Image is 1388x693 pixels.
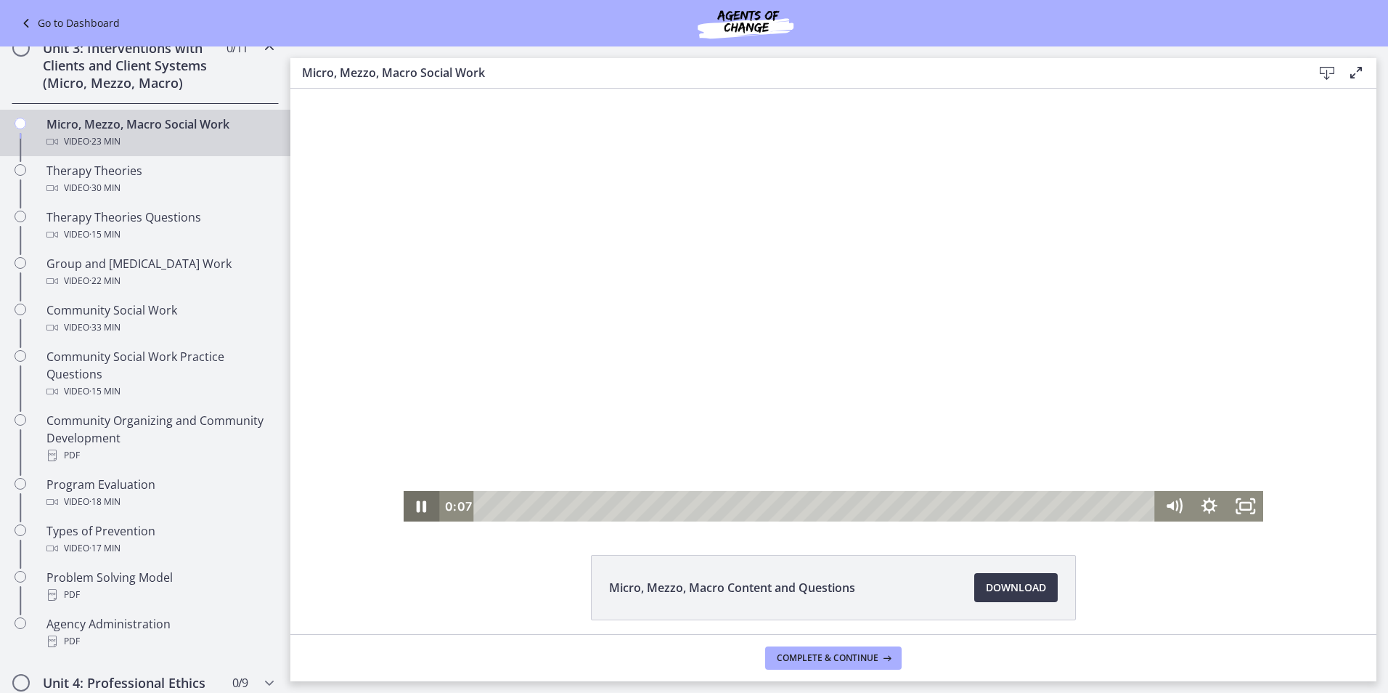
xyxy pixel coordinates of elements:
span: · 22 min [89,272,121,290]
div: Therapy Theories [46,162,273,197]
div: Types of Prevention [46,522,273,557]
a: Go to Dashboard [17,15,120,32]
div: Group and [MEDICAL_DATA] Work [46,255,273,290]
span: · 17 min [89,540,121,557]
div: Problem Solving Model [46,569,273,604]
div: Program Evaluation [46,476,273,511]
img: Agents of Change [658,6,833,41]
span: 0 / 9 [232,674,248,692]
span: · 33 min [89,319,121,336]
div: PDF [46,586,273,604]
button: Show settings menu [902,402,937,433]
h2: Unit 3: Interventions with Clients and Client Systems (Micro, Mezzo, Macro) [43,39,220,92]
button: Mute [865,402,901,433]
div: PDF [46,633,273,650]
span: Micro, Mezzo, Macro Content and Questions [609,579,855,596]
div: Video [46,383,273,400]
span: · 15 min [89,226,121,243]
iframe: Video Lesson [290,89,1376,522]
div: Community Social Work [46,301,273,336]
div: Micro, Mezzo, Macro Social Work [46,115,273,150]
div: Video [46,540,273,557]
button: Complete & continue [765,647,902,670]
a: Download [974,573,1058,602]
div: Video [46,272,273,290]
div: Video [46,179,273,197]
div: Video [46,226,273,243]
div: PDF [46,447,273,464]
h3: Micro, Mezzo, Macro Social Work [302,64,1289,81]
div: Community Organizing and Community Development [46,412,273,464]
span: · 18 min [89,493,121,511]
span: · 30 min [89,179,121,197]
span: Complete & continue [777,652,878,664]
span: · 23 min [89,133,121,150]
div: Video [46,319,273,336]
div: Agency Administration [46,615,273,650]
div: Therapy Theories Questions [46,208,273,243]
div: Video [46,493,273,511]
span: 0 / 11 [226,39,248,57]
span: Download [986,579,1046,596]
div: Video [46,133,273,150]
span: · 15 min [89,383,121,400]
button: Fullscreen [937,402,973,433]
div: Community Social Work Practice Questions [46,348,273,400]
